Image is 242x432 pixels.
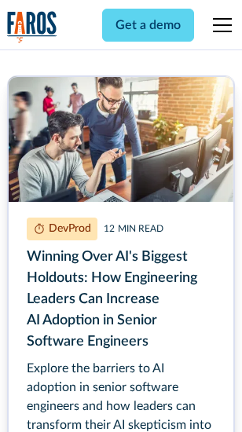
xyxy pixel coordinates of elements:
a: Get a demo [102,9,194,42]
a: home [7,11,57,43]
div: menu [203,6,235,44]
img: Logo of the analytics and reporting company Faros. [7,11,57,43]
